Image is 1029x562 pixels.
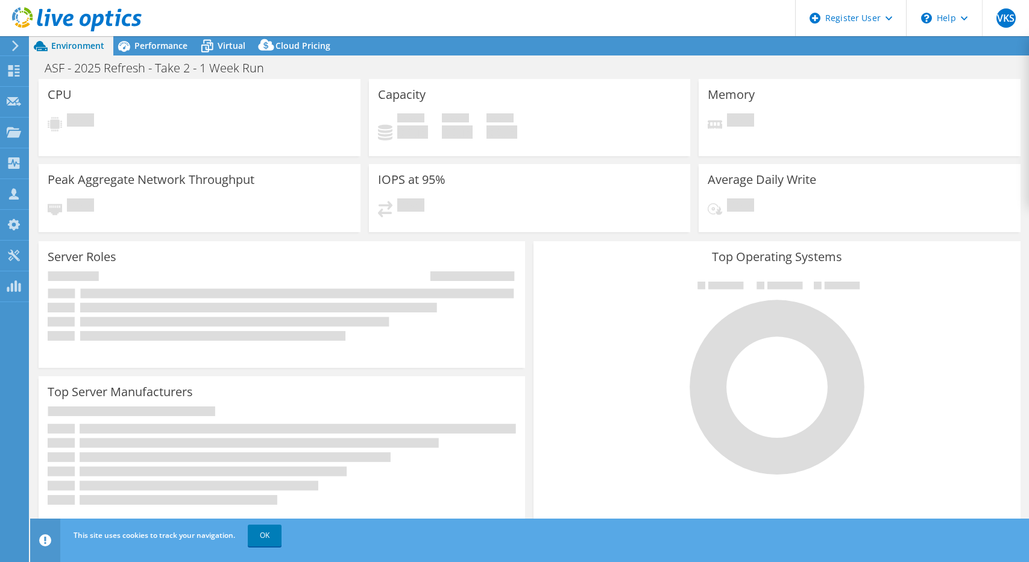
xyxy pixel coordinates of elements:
h4: 0 GiB [486,125,517,139]
h4: 0 GiB [397,125,428,139]
span: Pending [67,113,94,130]
h3: IOPS at 95% [378,173,445,186]
span: Pending [727,198,754,215]
span: Pending [727,113,754,130]
svg: \n [921,13,932,24]
h4: 0 GiB [442,125,473,139]
span: This site uses cookies to track your navigation. [74,530,235,540]
h3: Top Operating Systems [543,250,1011,264]
span: Environment [51,40,104,51]
span: Virtual [218,40,245,51]
h3: Top Server Manufacturers [48,385,193,399]
h3: Average Daily Write [708,173,816,186]
span: Cloud Pricing [275,40,330,51]
h3: Peak Aggregate Network Throughput [48,173,254,186]
h1: ASF - 2025 Refresh - Take 2 - 1 Week Run [39,62,283,75]
span: VKS [996,8,1016,28]
span: Pending [67,198,94,215]
h3: CPU [48,88,72,101]
span: Free [442,113,469,125]
span: Total [486,113,514,125]
a: OK [248,525,282,546]
h3: Memory [708,88,755,101]
h3: Capacity [378,88,426,101]
span: Pending [397,198,424,215]
span: Performance [134,40,187,51]
h3: Server Roles [48,250,116,264]
span: Used [397,113,424,125]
